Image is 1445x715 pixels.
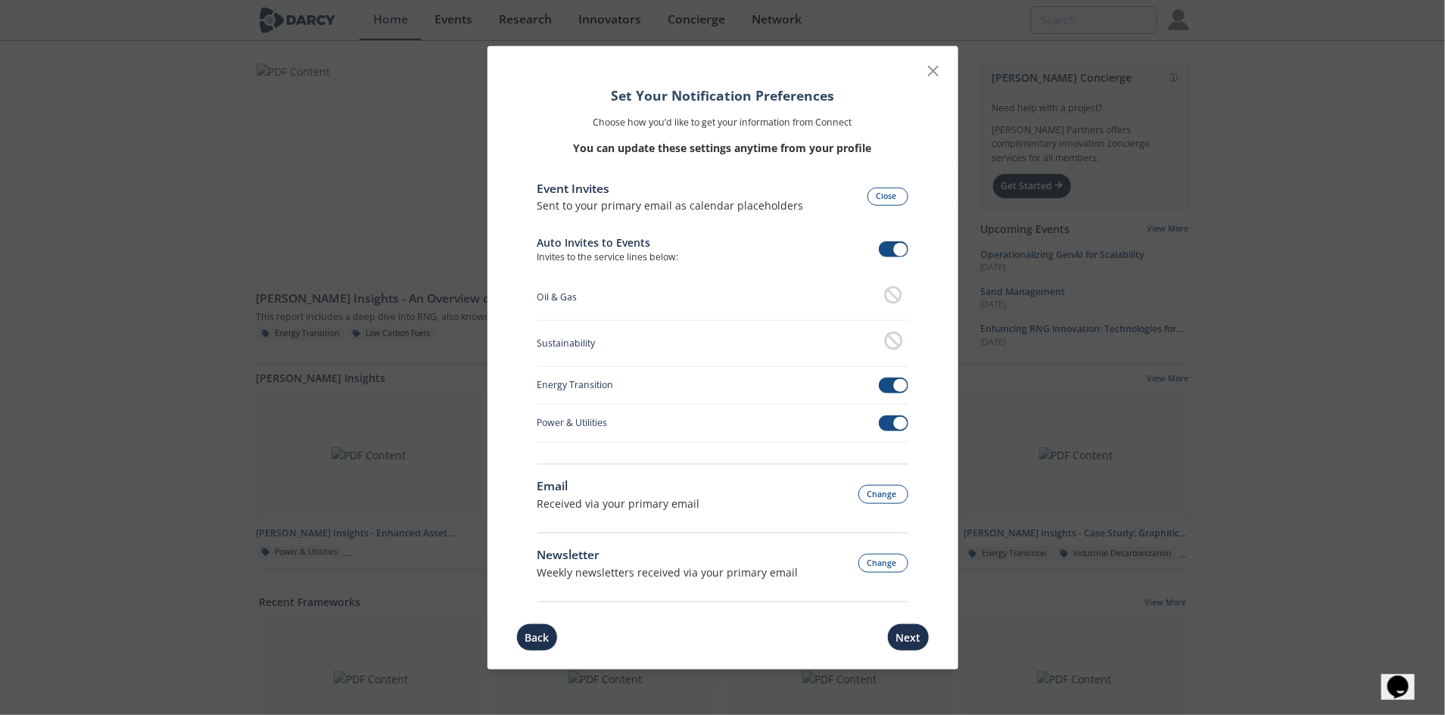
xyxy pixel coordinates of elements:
iframe: chat widget [1381,654,1430,700]
button: Change [858,554,908,573]
div: Sent to your primary email as calendar placeholders [537,197,804,213]
div: Auto Invites to Events [537,235,679,250]
div: Power & Utilities [537,416,608,430]
button: Change [858,485,908,504]
p: Invites to the service lines below: [537,250,679,264]
div: Weekly newsletters received via your primary email [537,564,799,580]
div: Event Invites [537,179,804,197]
p: Received via your primary email [537,496,700,511]
div: Newsletter [537,546,799,564]
div: Sustainability [537,337,596,350]
h1: Set Your Notification Preferences [537,85,908,104]
p: Choose how you’d like to get your information from Connect [537,116,908,129]
button: Close [867,187,908,206]
div: Email [537,477,700,496]
button: Next [887,623,930,651]
p: You can update these settings anytime from your profile [537,140,908,156]
div: Energy Transition [537,378,614,392]
button: Back [516,623,558,651]
div: Oil & Gas [537,291,578,304]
